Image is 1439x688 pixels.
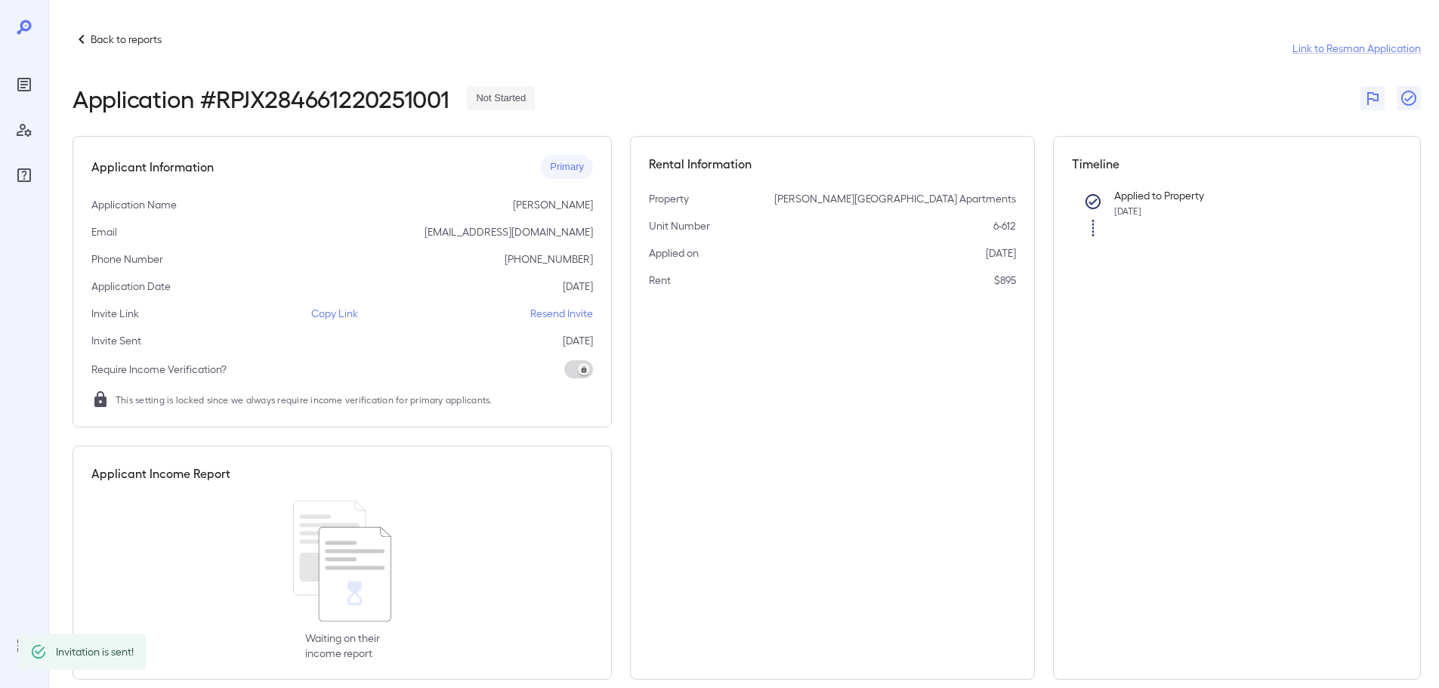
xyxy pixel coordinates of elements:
[91,158,214,176] h5: Applicant Information
[305,631,380,661] p: Waiting on their income report
[91,251,163,267] p: Phone Number
[91,464,230,483] h5: Applicant Income Report
[563,333,593,348] p: [DATE]
[1292,41,1421,56] a: Link to Resman Application
[91,279,171,294] p: Application Date
[311,306,358,321] p: Copy Link
[649,191,689,206] p: Property
[91,333,141,348] p: Invite Sent
[994,273,1016,288] p: $895
[1360,86,1385,110] button: Flag Report
[12,73,36,97] div: Reports
[91,224,117,239] p: Email
[541,160,593,174] span: Primary
[425,224,593,239] p: [EMAIL_ADDRESS][DOMAIN_NAME]
[467,91,535,106] span: Not Started
[513,197,593,212] p: [PERSON_NAME]
[649,155,1016,173] h5: Rental Information
[649,218,710,233] p: Unit Number
[1114,205,1141,216] span: [DATE]
[774,191,1016,206] p: [PERSON_NAME][GEOGRAPHIC_DATA] Apartments
[91,32,162,47] p: Back to reports
[1397,86,1421,110] button: Close Report
[116,392,493,407] span: This setting is locked since we always require income verification for primary applicants.
[505,251,593,267] p: [PHONE_NUMBER]
[530,306,593,321] p: Resend Invite
[649,273,671,288] p: Rent
[649,245,699,261] p: Applied on
[91,306,139,321] p: Invite Link
[12,118,36,142] div: Manage Users
[91,362,227,377] p: Require Income Verification?
[91,197,177,212] p: Application Name
[993,218,1016,233] p: 6-612
[12,163,36,187] div: FAQ
[56,638,134,665] div: Invitation is sent!
[12,634,36,658] div: Log Out
[1072,155,1403,173] h5: Timeline
[563,279,593,294] p: [DATE]
[1114,188,1379,203] p: Applied to Property
[73,85,449,112] h2: Application # RPJX284661220251001
[986,245,1016,261] p: [DATE]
